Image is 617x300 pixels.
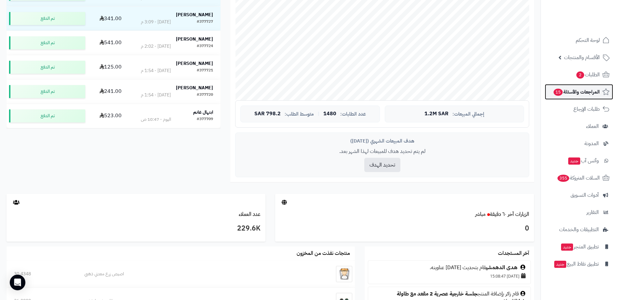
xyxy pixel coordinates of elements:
td: 523.00 [88,104,133,128]
div: [DATE] 15:08:47 [371,271,527,281]
span: 798.2 SAR [254,111,281,117]
h3: منتجات نفذت من المخزون [297,251,350,256]
span: جديد [568,157,580,165]
div: تم الدفع [9,85,85,98]
h3: 0 [280,223,529,234]
div: Open Intercom Messenger [10,275,25,290]
strong: ابتهال غانم [193,109,213,116]
span: طلبات الإرجاع [573,105,600,114]
span: تطبيق المتجر [560,242,599,251]
div: تم الدفع [9,36,85,49]
span: | [318,111,319,116]
span: الأقسام والمنتجات [564,53,600,62]
div: تم الدفع [9,12,85,25]
a: هدى الدهمشي [486,264,517,271]
span: السلات المتروكة [557,173,600,182]
div: تم الدفع [9,61,85,74]
a: تطبيق المتجرجديد [545,239,613,255]
div: [DATE] - 1:54 م [141,68,171,74]
div: #377709 [197,116,213,123]
span: إجمالي المبيعات: [452,111,484,117]
img: logo-2.png [573,5,611,19]
a: وآتس آبجديد [545,153,613,169]
strong: [PERSON_NAME] [176,84,213,91]
span: 355 [557,174,570,182]
div: #377720 [197,92,213,98]
span: المدونة [584,139,599,148]
span: التطبيقات والخدمات [559,225,599,234]
span: جديد [561,244,573,251]
h3: 229.6K [11,223,261,234]
a: التطبيقات والخدمات [545,222,613,237]
a: لوحة التحكم [545,32,613,48]
div: 30.4348 [14,271,69,277]
span: التقارير [586,208,599,217]
span: 15 [553,88,563,96]
span: عدد الطلبات: [340,111,366,117]
span: جديد [554,261,566,268]
div: [DATE] - 2:02 م [141,43,171,50]
div: [DATE] - 1:54 م [141,92,171,98]
a: طلبات الإرجاع [545,101,613,117]
small: مباشر [475,210,486,218]
td: 125.00 [88,55,133,79]
a: أدوات التسويق [545,187,613,203]
div: #377724 [197,43,213,50]
span: متوسط الطلب: [285,111,314,117]
div: قام بتحديث [DATE] عناوينه. [371,264,527,271]
div: اليوم - 10:47 ص [141,116,171,123]
span: 1.2M SAR [424,111,449,117]
span: أدوات التسويق [570,191,599,200]
span: العملاء [586,122,599,131]
a: السلات المتروكة355 [545,170,613,186]
span: المراجعات والأسئلة [553,87,600,96]
span: 2 [576,71,584,79]
a: الزيارات آخر ٦٠ دقيقةمباشر [475,210,529,218]
span: 1480 [323,111,336,117]
div: #377727 [197,19,213,25]
button: تحديد الهدف [364,158,400,172]
a: المدونة [545,136,613,151]
div: تم الدفع [9,109,85,122]
a: العملاء [545,119,613,134]
a: المراجعات والأسئلة15 [545,84,613,100]
div: اصيص زرع معدني ذهبي [84,271,300,277]
img: اصيص زرع معدني ذهبي [336,266,352,282]
td: 341.00 [88,6,133,31]
div: [DATE] - 3:09 م [141,19,171,25]
span: الطلبات [576,70,600,79]
div: #377721 [197,68,213,74]
p: لم يتم تحديد هدف للمبيعات لهذا الشهر بعد. [240,148,524,155]
a: تطبيق نقاط البيعجديد [545,256,613,272]
a: عدد العملاء [239,210,261,218]
td: 541.00 [88,31,133,55]
a: التقارير [545,205,613,220]
strong: [PERSON_NAME] [176,11,213,18]
span: وآتس آب [568,156,599,165]
td: 241.00 [88,80,133,104]
span: تطبيق نقاط البيع [554,259,599,269]
div: هدف المبيعات الشهري ([DATE]) [240,138,524,144]
strong: [PERSON_NAME] [176,60,213,67]
a: الطلبات2 [545,67,613,82]
span: لوحة التحكم [576,36,600,45]
h3: آخر المستجدات [498,251,529,256]
strong: [PERSON_NAME] [176,36,213,43]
